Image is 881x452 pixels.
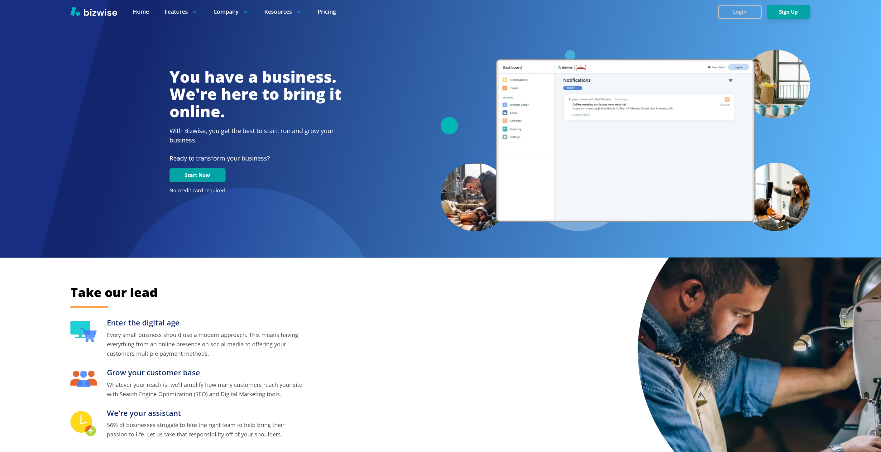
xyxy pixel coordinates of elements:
a: Start Now [170,172,226,178]
button: Login [718,5,762,19]
img: Bizwise Logo [70,7,117,16]
h2: With Bizwise, you get the best to start, run and grow your business. [170,126,342,145]
h1: You have a business. We're here to bring it online. [170,68,342,120]
p: 56% of businesses struggle to hire the right team to help bring their passion to life. Let us tak... [107,420,304,439]
img: Grow your customer base Icon [70,371,97,387]
h3: Grow your customer base [107,368,304,378]
p: Resources [264,8,302,16]
p: Ready to transform your business? [170,154,342,163]
p: Company [213,8,249,16]
img: Enter the digital age Icon [70,321,97,342]
h3: We're your assistant [107,408,304,418]
h3: Enter the digital age [107,318,304,328]
p: Features [165,8,198,16]
button: Sign Up [767,5,811,19]
a: Pricing [318,8,336,16]
button: Start Now [170,168,226,182]
a: Login [718,9,767,15]
a: Home [133,8,149,16]
img: We're your assistant Icon [70,411,97,437]
p: No credit card required. [170,187,342,194]
p: Every small business should use a modern approach. This means having everything from an online pr... [107,330,304,358]
h2: Take our lead [70,284,538,301]
a: Sign Up [767,9,811,15]
p: Whatever your reach is, we'll amplify how many customers reach your site with Search Engine Optim... [107,380,304,399]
